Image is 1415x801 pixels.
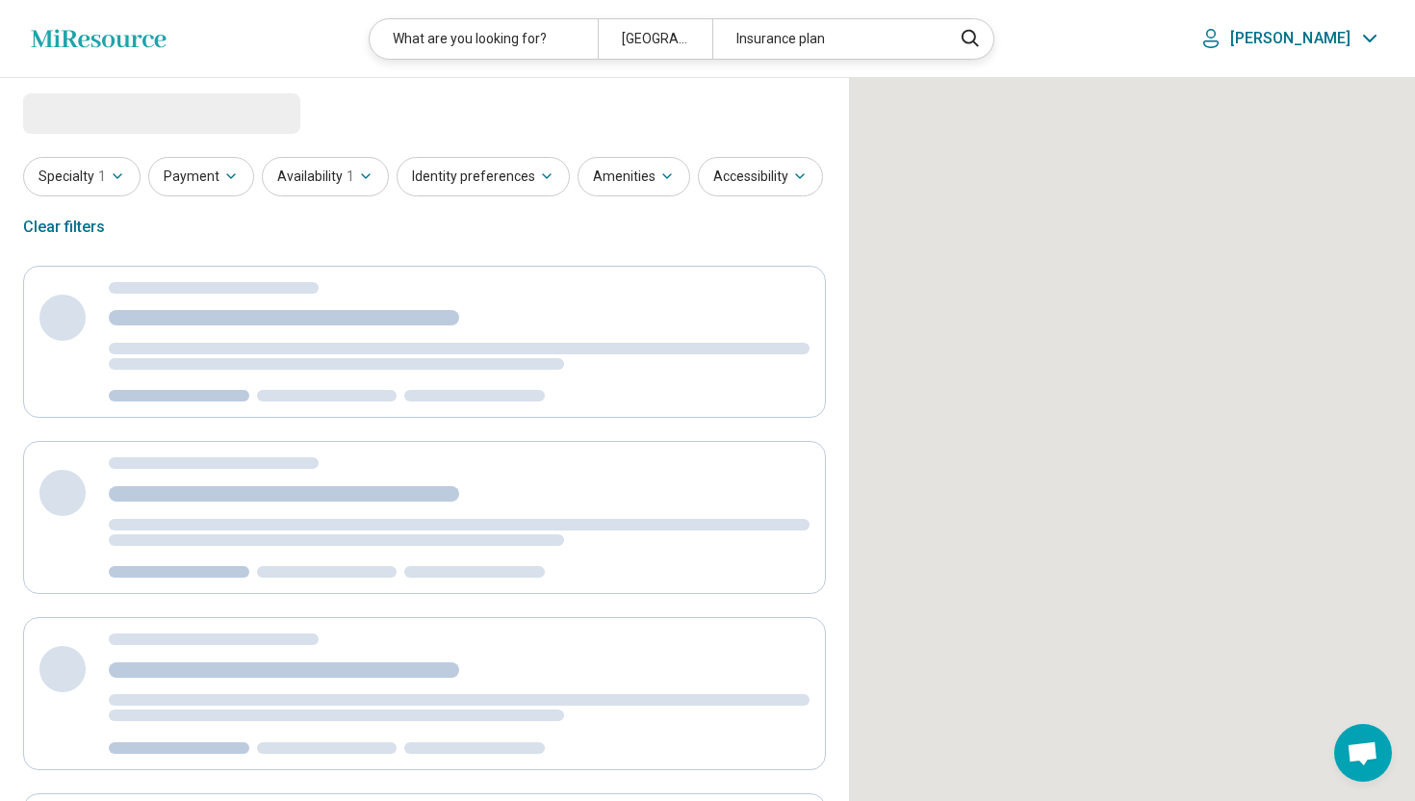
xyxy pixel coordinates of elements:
[598,19,712,59] div: [GEOGRAPHIC_DATA]
[98,167,106,187] span: 1
[397,157,570,196] button: Identity preferences
[1230,29,1351,48] p: [PERSON_NAME]
[578,157,690,196] button: Amenities
[712,19,940,59] div: Insurance plan
[370,19,598,59] div: What are you looking for?
[23,204,105,250] div: Clear filters
[148,157,254,196] button: Payment
[347,167,354,187] span: 1
[698,157,823,196] button: Accessibility
[1334,724,1392,782] div: Open chat
[262,157,389,196] button: Availability1
[23,157,141,196] button: Specialty1
[23,93,185,132] span: Loading...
